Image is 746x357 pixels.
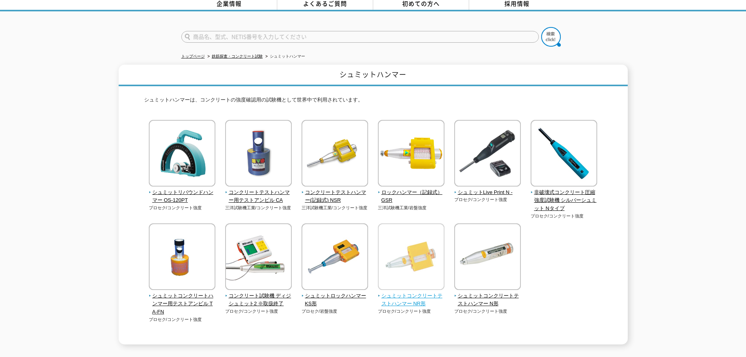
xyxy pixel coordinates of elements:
[302,205,368,211] p: 三洋試験機工業/コンクリート強度
[378,308,445,315] p: プロセク/コンクリート強度
[149,223,215,292] img: シュミットコンクリートハンマー用テストアンビル TA-FN
[212,54,263,58] a: 鉄筋探査・コンクリート試験
[149,120,215,188] img: シュミットリバウンドハンマー OS-120PT
[225,205,292,211] p: 三洋試験機工業/コンクリート強度
[302,120,368,188] img: コンクリートテストハンマー(記録式) NSR
[454,181,521,197] a: シュミットLive Print N -
[378,292,445,308] span: シュミットコンクリートテストハンマー NR形
[225,188,292,205] span: コンクリートテストハンマー用テストアンビル CA
[541,27,561,47] img: btn_search.png
[531,181,598,213] a: 非破壊式コンクリート圧縮強度試験機 シルバーシュミット Nタイプ
[531,120,597,188] img: 非破壊式コンクリート圧縮強度試験機 シルバーシュミット Nタイプ
[378,181,445,205] a: ロックハンマー（記録式） GSR
[454,292,521,308] span: シュミットコンクリートテストハンマー N形
[378,285,445,308] a: シュミットコンクリートテストハンマー NR形
[149,188,216,205] span: シュミットリバウンドハンマー OS-120PT
[225,120,292,188] img: コンクリートテストハンマー用テストアンビル CA
[302,285,368,308] a: シュミットロックハンマー KS形
[149,285,216,316] a: シュミットコンクリートハンマー用テストアンビル TA-FN
[302,181,368,205] a: コンクリートテストハンマー(記録式) NSR
[181,31,539,43] input: 商品名、型式、NETIS番号を入力してください
[531,188,598,213] span: 非破壊式コンクリート圧縮強度試験機 シルバーシュミット Nタイプ
[302,292,368,308] span: シュミットロックハンマー KS形
[302,308,368,315] p: プロセク/岩盤強度
[378,120,444,188] img: ロックハンマー（記録式） GSR
[225,308,292,315] p: プロセク/コンクリート強度
[454,285,521,308] a: シュミットコンクリートテストハンマー N形
[225,223,292,292] img: コンクリート試験機 ディジシュミット2 ※取扱終了
[144,96,602,108] p: シュミットハンマーは、コンクリートの強度確認用の試験機として世界中で利用されています。
[378,205,445,211] p: 三洋試験機工業/岩盤強度
[454,120,521,188] img: シュミットLive Print N -
[302,188,368,205] span: コンクリートテストハンマー(記録式) NSR
[149,316,216,323] p: プロセク/コンクリート強度
[302,223,368,292] img: シュミットロックハンマー KS形
[181,54,205,58] a: トップページ
[454,308,521,315] p: プロセク/コンクリート強度
[264,53,305,61] li: シュミットハンマー
[225,181,292,205] a: コンクリートテストハンマー用テストアンビル CA
[119,65,628,86] h1: シュミットハンマー
[225,292,292,308] span: コンクリート試験機 ディジシュミット2 ※取扱終了
[531,213,598,219] p: プロセク/コンクリート強度
[454,188,521,197] span: シュミットLive Print N -
[225,285,292,308] a: コンクリート試験機 ディジシュミット2 ※取扱終了
[378,223,444,292] img: シュミットコンクリートテストハンマー NR形
[149,292,216,316] span: シュミットコンクリートハンマー用テストアンビル TA-FN
[454,196,521,203] p: プロセク/コンクリート強度
[378,188,445,205] span: ロックハンマー（記録式） GSR
[149,205,216,211] p: プロセク/コンクリート強度
[149,181,216,205] a: シュミットリバウンドハンマー OS-120PT
[454,223,521,292] img: シュミットコンクリートテストハンマー N形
